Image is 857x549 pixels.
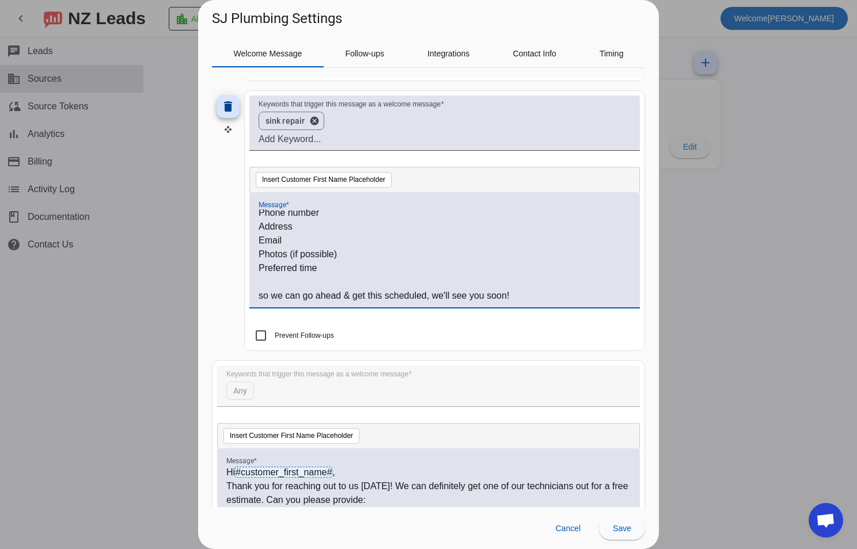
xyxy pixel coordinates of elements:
[599,517,645,540] button: Save
[546,517,590,540] button: Cancel
[259,261,631,275] p: Preferred time
[212,9,342,28] h1: SJ Plumbing Settings
[613,524,631,533] span: Save
[256,172,392,188] button: Insert Customer First Name Placeholder
[235,467,332,478] span: #customer_first_name#
[259,234,631,247] p: Email
[226,479,631,507] p: Thank you for reaching out to us [DATE]! We can definitely get one of our technicians out for a f...
[600,49,624,58] span: Timing
[259,206,631,220] p: Phone number
[305,116,324,126] button: 'remove ' + word
[555,524,581,533] span: Cancel
[272,330,334,341] label: Prevent Follow-ups
[809,503,843,537] div: Open chat
[259,220,631,234] p: Address
[259,100,441,108] mat-label: Keywords that trigger this message as a welcome message
[234,49,302,58] span: Welcome Message
[223,428,359,444] button: Insert Customer First Name Placeholder
[259,247,631,261] p: Photos (if possible)
[266,115,305,127] span: sink repair
[259,109,631,132] mat-chip-grid: Enter keywords
[226,370,408,378] mat-label: Keywords that trigger this message as a welcome message
[221,100,235,113] mat-icon: delete
[345,49,384,58] span: Follow-ups
[226,466,631,479] p: Hi ,
[259,132,631,146] input: Add Keyword...
[259,289,631,303] p: so we can go ahead & get this scheduled, we'll see you soon!
[513,49,556,58] span: Contact Info
[427,49,469,58] span: Integrations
